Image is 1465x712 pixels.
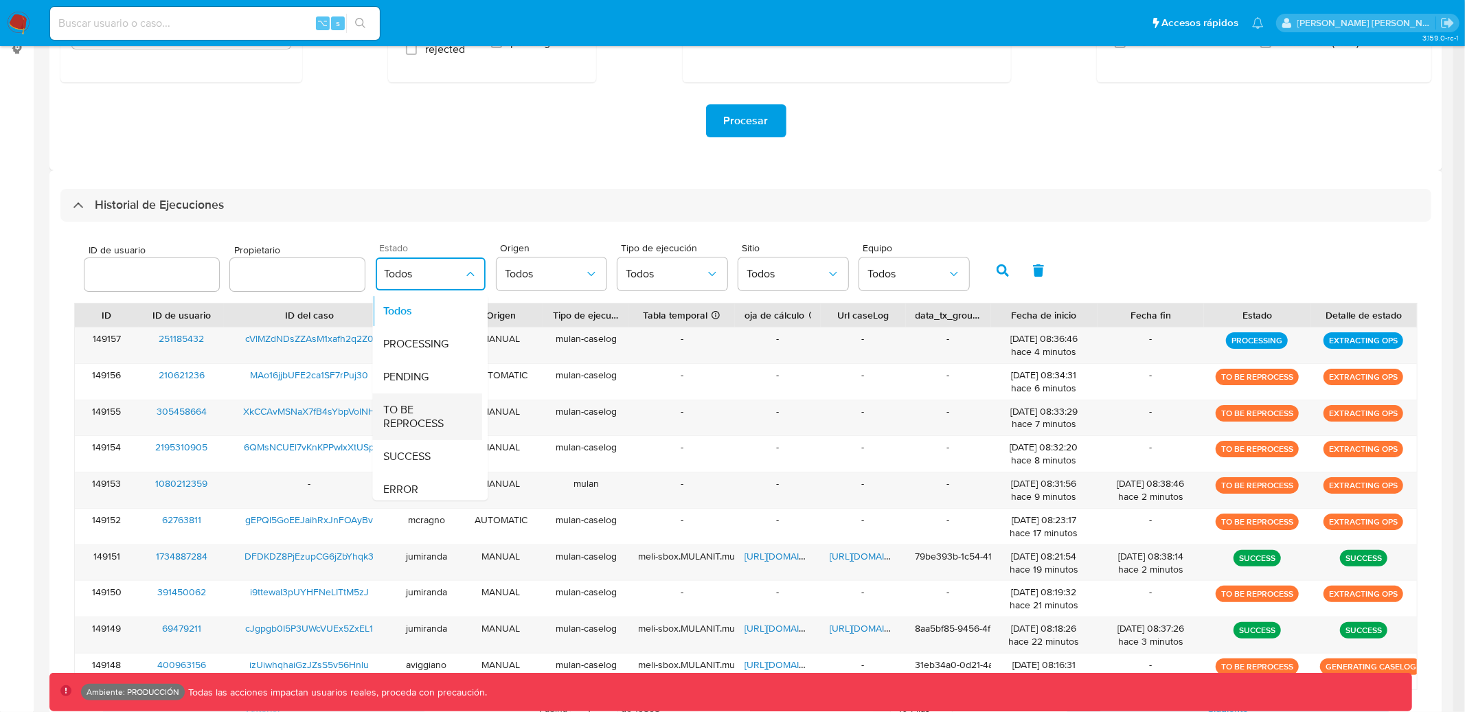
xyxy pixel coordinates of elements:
span: s [336,16,340,30]
a: Salir [1440,16,1455,30]
span: 3.159.0-rc-1 [1422,32,1458,43]
a: Notificaciones [1252,17,1264,29]
p: Todas las acciones impactan usuarios reales, proceda con precaución. [185,686,487,699]
input: Buscar usuario o caso... [50,14,380,32]
p: christian.palomeque@mercadolibre.com.co [1297,16,1436,30]
p: Ambiente: PRODUCCIÓN [87,689,179,695]
span: Accesos rápidos [1161,16,1238,30]
button: search-icon [346,14,374,33]
span: ⌥ [317,16,328,30]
